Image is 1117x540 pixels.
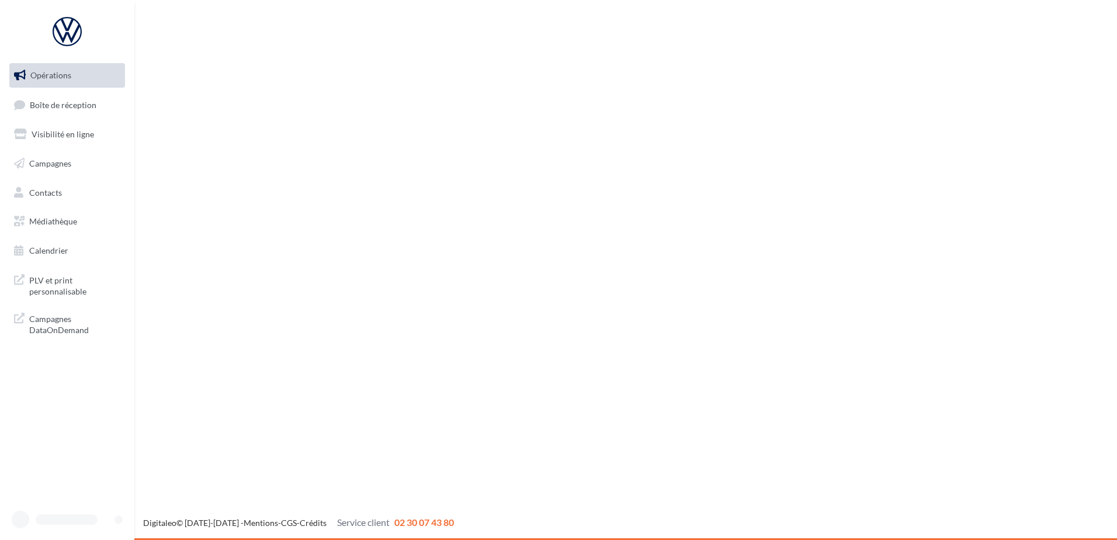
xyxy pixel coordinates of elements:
a: Crédits [300,518,327,528]
span: Contacts [29,187,62,197]
span: Service client [337,517,390,528]
a: Calendrier [7,238,127,263]
a: Contacts [7,181,127,205]
span: Médiathèque [29,216,77,226]
span: © [DATE]-[DATE] - - - [143,518,454,528]
a: Digitaleo [143,518,176,528]
a: Visibilité en ligne [7,122,127,147]
a: Opérations [7,63,127,88]
a: CGS [281,518,297,528]
a: Boîte de réception [7,92,127,117]
a: Médiathèque [7,209,127,234]
span: Campagnes DataOnDemand [29,311,120,336]
span: Calendrier [29,245,68,255]
span: 02 30 07 43 80 [394,517,454,528]
span: Opérations [30,70,71,80]
span: PLV et print personnalisable [29,272,120,297]
span: Campagnes [29,158,71,168]
a: Campagnes DataOnDemand [7,306,127,341]
a: Campagnes [7,151,127,176]
a: Mentions [244,518,278,528]
span: Boîte de réception [30,99,96,109]
a: PLV et print personnalisable [7,268,127,302]
span: Visibilité en ligne [32,129,94,139]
